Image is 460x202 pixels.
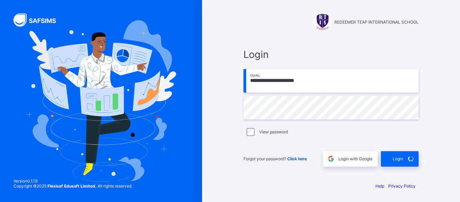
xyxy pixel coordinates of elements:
[388,183,416,189] a: Privacy Policy
[259,129,288,134] label: View password
[47,183,97,189] strong: Flexisaf Edusoft Limited.
[13,13,64,27] img: SAFSIMS Logo
[334,20,419,25] span: REDEEMER TEAP INTERNATIONAL SCHOOL
[243,156,307,161] span: Forgot your password?
[13,178,132,183] span: Version 0.1.19
[338,156,372,161] span: Login with Google
[243,48,419,60] span: Login
[13,183,132,189] span: Copyright © 2025 All rights reserved.
[375,183,384,189] a: Help
[393,156,403,161] span: Login
[287,156,307,161] a: Click here
[327,155,335,163] img: google.396cfc9801f0270233282035f929180a.svg
[26,20,176,182] img: Hero Image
